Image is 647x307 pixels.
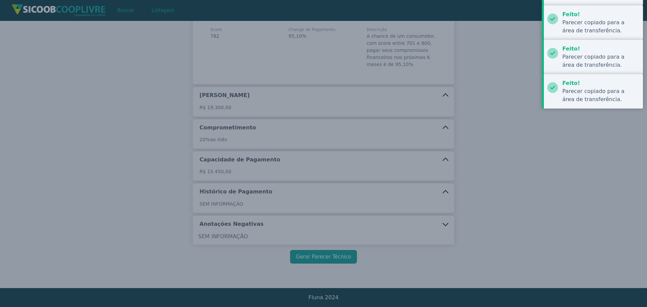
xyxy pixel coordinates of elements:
div: Parecer copiado para a área de transferência. [562,19,638,35]
div: Parecer copiado para a área de transferência. [562,53,638,69]
div: Parecer copiado para a área de transferência. [562,87,638,103]
div: Feito! [562,45,638,53]
div: Feito! [562,10,638,19]
div: Feito! [562,79,638,87]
